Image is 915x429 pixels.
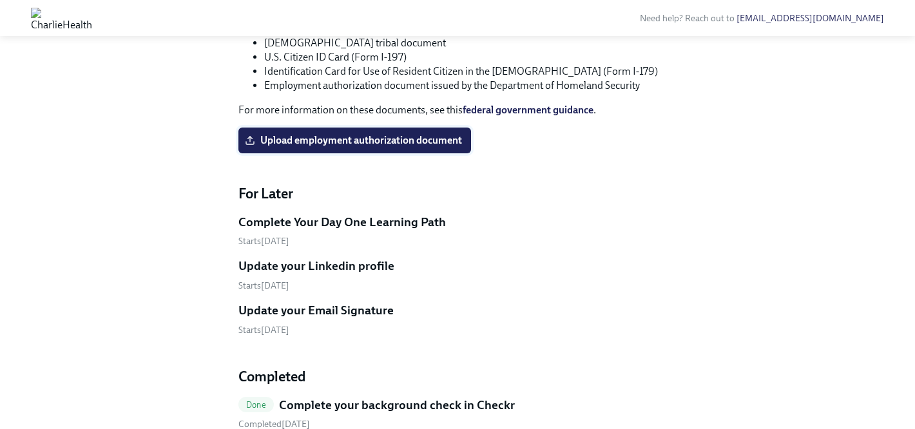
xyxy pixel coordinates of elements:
[238,236,289,247] span: Monday, October 6th 2025, 10:00 am
[238,302,677,336] a: Update your Email SignatureStarts[DATE]
[31,8,92,28] img: CharlieHealth
[238,184,677,204] h4: For Later
[238,258,677,292] a: Update your Linkedin profileStarts[DATE]
[238,302,394,319] h5: Update your Email Signature
[247,134,462,147] span: Upload employment authorization document
[238,325,289,336] span: Monday, October 6th 2025, 10:00 am
[264,79,677,93] li: Employment authorization document issued by the Department of Homeland Security
[264,36,677,50] li: [DEMOGRAPHIC_DATA] tribal document
[264,64,677,79] li: Identification Card for Use of Resident Citizen in the [DEMOGRAPHIC_DATA] (Form I-179)
[238,128,471,153] label: Upload employment authorization document
[238,280,289,291] span: Monday, October 6th 2025, 10:00 am
[238,367,677,386] h4: Completed
[640,13,884,24] span: Need help? Reach out to
[238,214,677,248] a: Complete Your Day One Learning PathStarts[DATE]
[737,13,884,24] a: [EMAIL_ADDRESS][DOMAIN_NAME]
[238,103,677,117] p: For more information on these documents, see this .
[264,50,677,64] li: U.S. Citizen ID Card (Form I-197)
[238,214,446,231] h5: Complete Your Day One Learning Path
[279,397,515,414] h5: Complete your background check in Checkr
[238,258,394,274] h5: Update your Linkedin profile
[238,400,274,410] span: Done
[463,104,593,116] a: federal government guidance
